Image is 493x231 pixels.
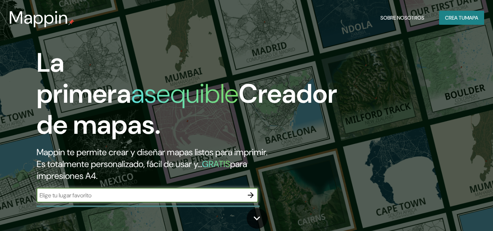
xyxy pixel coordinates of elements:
font: para impresiones A4. [37,158,247,181]
font: Mappin te permite crear y diseñar mapas listos para imprimir. [37,146,267,158]
font: La primera [37,45,131,111]
font: Mappin [9,6,68,29]
font: mapa [465,14,478,21]
font: Sobre nosotros [380,14,424,21]
button: Sobre nosotros [377,11,427,25]
input: Elige tu lugar favorito [37,191,243,200]
font: GRATIS [202,158,230,170]
button: Crea tumapa [439,11,484,25]
font: Creador de mapas. [37,77,337,142]
img: pin de mapeo [68,19,74,25]
font: Crea tu [445,14,465,21]
font: Es totalmente personalizado, fácil de usar y... [37,158,202,170]
font: asequible [131,77,239,111]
